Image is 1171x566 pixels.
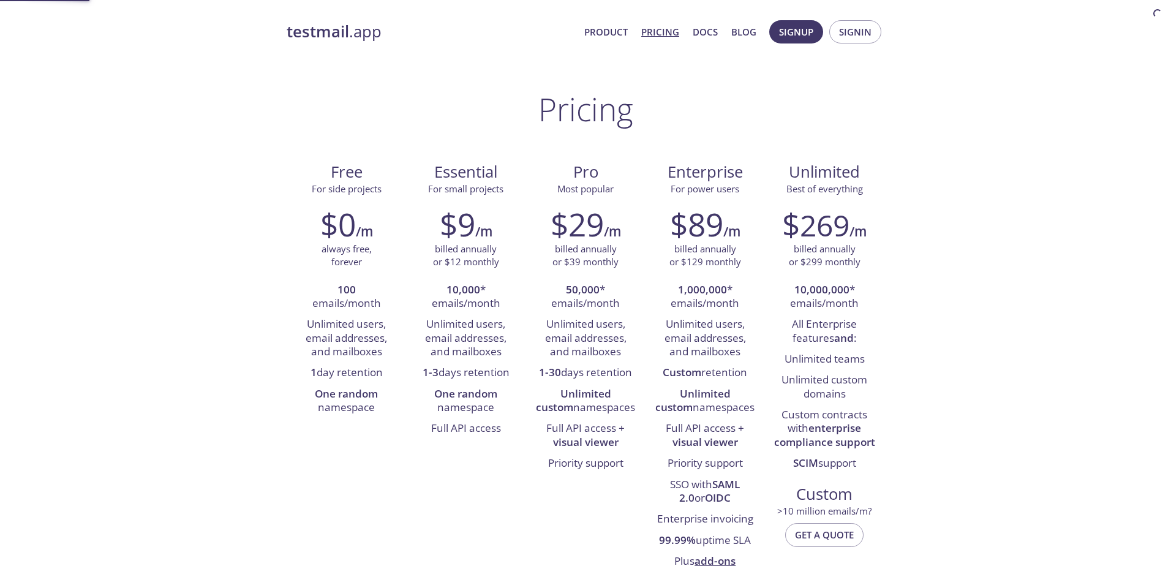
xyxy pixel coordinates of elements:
p: billed annually or $299 monthly [789,243,860,269]
li: namespace [296,384,397,419]
li: Priority support [535,453,636,474]
span: For power users [671,183,739,195]
span: Pro [535,162,635,183]
span: > 10 million emails/m? [777,505,872,517]
strong: One random [434,387,497,401]
strong: OIDC [705,491,731,505]
li: Unlimited users, email addresses, and mailboxes [655,314,756,363]
li: uptime SLA [655,530,756,551]
strong: SCIM [793,456,818,470]
li: Unlimited teams [774,349,875,370]
span: Unlimited [789,161,860,183]
li: retention [655,363,756,383]
li: All Enterprise features : [774,314,875,349]
span: Custom [775,484,875,505]
strong: visual viewer [553,435,619,449]
span: Signin [839,24,872,40]
h6: /m [849,221,867,242]
h6: /m [604,221,621,242]
h6: /m [356,221,373,242]
strong: 1,000,000 [678,282,727,296]
h2: $89 [670,206,723,243]
li: * emails/month [655,280,756,315]
li: * emails/month [774,280,875,315]
strong: 10,000 [446,282,480,296]
span: Best of everything [786,183,863,195]
li: Unlimited custom domains [774,370,875,405]
strong: 100 [337,282,356,296]
a: testmail.app [287,21,574,42]
p: billed annually or $39 monthly [552,243,619,269]
h2: $9 [440,206,475,243]
strong: 99.99% [659,533,696,547]
h6: /m [475,221,492,242]
li: Full API access [415,418,516,439]
strong: Custom [663,365,701,379]
span: Get a quote [795,527,854,543]
strong: 1-3 [423,365,439,379]
span: Essential [416,162,516,183]
li: Unlimited users, email addresses, and mailboxes [296,314,397,363]
strong: 1-30 [539,365,561,379]
strong: 50,000 [566,282,600,296]
strong: 10,000,000 [794,282,849,296]
li: SSO with or [655,475,756,510]
a: Pricing [641,24,679,40]
p: billed annually or $12 monthly [433,243,499,269]
span: Signup [779,24,813,40]
li: * emails/month [535,280,636,315]
span: Most popular [557,183,614,195]
a: Product [584,24,628,40]
span: Enterprise [655,162,755,183]
p: billed annually or $129 monthly [669,243,741,269]
strong: and [834,331,854,345]
strong: visual viewer [672,435,738,449]
h2: $0 [320,206,356,243]
strong: testmail [287,21,349,42]
button: Get a quote [785,523,864,546]
h1: Pricing [538,91,633,127]
li: Unlimited users, email addresses, and mailboxes [535,314,636,363]
button: Signin [829,20,881,43]
span: For side projects [312,183,382,195]
h6: /m [723,221,740,242]
p: always free, forever [322,243,372,269]
span: Free [296,162,396,183]
strong: One random [315,387,378,401]
button: Signup [769,20,823,43]
h2: $ [782,206,849,243]
li: Full API access + [535,418,636,453]
li: days retention [415,363,516,383]
span: For small projects [428,183,503,195]
li: emails/month [296,280,397,315]
strong: Unlimited custom [536,387,611,414]
li: Priority support [655,453,756,474]
li: days retention [535,363,636,383]
strong: enterprise compliance support [774,421,875,448]
strong: SAML 2.0 [679,477,740,505]
li: namespaces [535,384,636,419]
a: Blog [731,24,756,40]
li: Unlimited users, email addresses, and mailboxes [415,314,516,363]
li: Custom contracts with [774,405,875,453]
li: namespace [415,384,516,419]
strong: 1 [311,365,317,379]
a: Docs [693,24,718,40]
strong: Unlimited custom [655,387,731,414]
li: Enterprise invoicing [655,509,756,530]
h2: $29 [551,206,604,243]
li: * emails/month [415,280,516,315]
li: Full API access + [655,418,756,453]
li: namespaces [655,384,756,419]
li: support [774,453,875,474]
span: 269 [800,205,849,245]
li: day retention [296,363,397,383]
